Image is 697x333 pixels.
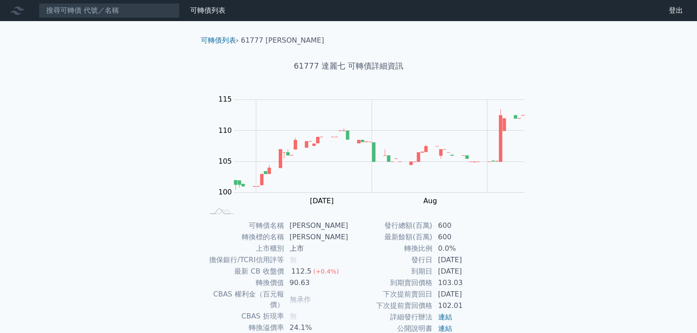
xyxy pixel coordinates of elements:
a: 連結 [438,324,452,333]
span: (+0.4%) [313,268,339,275]
a: 可轉債列表 [190,6,225,15]
td: [PERSON_NAME] [284,220,349,231]
g: Chart [214,95,538,205]
td: 發行日 [349,254,433,266]
a: 連結 [438,313,452,321]
a: 可轉債列表 [201,36,236,44]
li: › [201,35,239,46]
h1: 61777 達麗七 可轉債詳細資訊 [194,60,504,72]
span: 無承作 [290,295,311,304]
tspan: 105 [218,157,232,165]
span: 無 [290,256,297,264]
td: 可轉債名稱 [204,220,284,231]
td: 發行總額(百萬) [349,220,433,231]
div: 112.5 [290,266,313,277]
td: CBAS 折現率 [204,311,284,322]
td: [DATE] [433,266,493,277]
a: 登出 [662,4,690,18]
td: 擔保銀行/TCRI信用評等 [204,254,284,266]
td: 上市櫃別 [204,243,284,254]
input: 搜尋可轉債 代號／名稱 [39,3,180,18]
tspan: Aug [423,197,437,205]
span: 無 [290,312,297,320]
td: 上市 [284,243,349,254]
td: 下次提前賣回價格 [349,300,433,311]
div: 聊天小工具 [653,291,697,333]
tspan: 115 [218,95,232,103]
td: 最新 CB 收盤價 [204,266,284,277]
tspan: 110 [218,126,232,135]
li: 61777 [PERSON_NAME] [241,35,324,46]
td: 到期賣回價格 [349,277,433,289]
td: 600 [433,231,493,243]
tspan: [DATE] [310,197,334,205]
td: [PERSON_NAME] [284,231,349,243]
td: 102.01 [433,300,493,311]
td: 下次提前賣回日 [349,289,433,300]
iframe: Chat Widget [653,291,697,333]
td: 轉換價值 [204,277,284,289]
td: CBAS 權利金（百元報價） [204,289,284,311]
tspan: 100 [218,188,232,196]
td: 轉換標的名稱 [204,231,284,243]
td: 103.03 [433,277,493,289]
td: 詳細發行辦法 [349,311,433,323]
td: [DATE] [433,254,493,266]
td: 90.63 [284,277,349,289]
td: 最新餘額(百萬) [349,231,433,243]
td: [DATE] [433,289,493,300]
td: 到期日 [349,266,433,277]
td: 600 [433,220,493,231]
td: 轉換比例 [349,243,433,254]
td: 0.0% [433,243,493,254]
